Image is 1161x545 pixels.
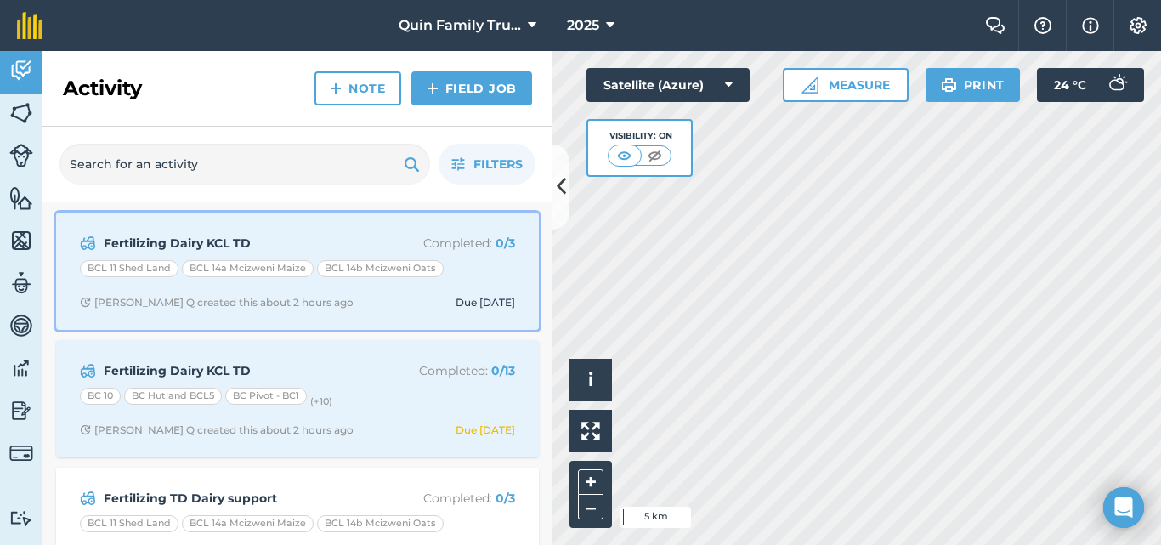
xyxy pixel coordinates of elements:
p: Completed : [380,234,515,253]
button: Print [926,68,1021,102]
img: svg+xml;base64,PD94bWwgdmVyc2lvbj0iMS4wIiBlbmNvZGluZz0idXRmLTgiPz4KPCEtLSBHZW5lcmF0b3I6IEFkb2JlIE... [9,313,33,338]
div: Visibility: On [608,129,672,143]
img: svg+xml;base64,PHN2ZyB4bWxucz0iaHR0cDovL3d3dy53My5vcmcvMjAwMC9zdmciIHdpZHRoPSIxOSIgaGVpZ2h0PSIyNC... [404,154,420,174]
img: svg+xml;base64,PD94bWwgdmVyc2lvbj0iMS4wIiBlbmNvZGluZz0idXRmLTgiPz4KPCEtLSBHZW5lcmF0b3I6IEFkb2JlIE... [80,233,96,253]
div: [PERSON_NAME] Q created this about 2 hours ago [80,296,354,309]
img: svg+xml;base64,PD94bWwgdmVyc2lvbj0iMS4wIiBlbmNvZGluZz0idXRmLTgiPz4KPCEtLSBHZW5lcmF0b3I6IEFkb2JlIE... [9,510,33,526]
div: BCL 14a Mcizweni Maize [182,260,314,277]
span: 24 ° C [1054,68,1086,102]
span: 2025 [567,15,599,36]
p: Completed : [380,489,515,508]
a: Field Job [411,71,532,105]
button: Measure [783,68,909,102]
a: Fertilizing Dairy KCL TDCompleted: 0/3BCL 11 Shed LandBCL 14a Mcizweni MaizeBCL 14b Mcizweni Oats... [66,223,529,320]
div: [PERSON_NAME] Q created this about 2 hours ago [80,423,354,437]
img: Four arrows, one pointing top left, one top right, one bottom right and the last bottom left [581,422,600,440]
span: Quin Family Trust [399,15,521,36]
div: BC 10 [80,388,121,405]
img: Clock with arrow pointing clockwise [80,424,91,435]
img: svg+xml;base64,PD94bWwgdmVyc2lvbj0iMS4wIiBlbmNvZGluZz0idXRmLTgiPz4KPCEtLSBHZW5lcmF0b3I6IEFkb2JlIE... [80,488,96,508]
strong: 0 / 13 [491,363,515,378]
img: svg+xml;base64,PHN2ZyB4bWxucz0iaHR0cDovL3d3dy53My5vcmcvMjAwMC9zdmciIHdpZHRoPSI1NiIgaGVpZ2h0PSI2MC... [9,100,33,126]
div: BC Pivot - BC1 [225,388,307,405]
img: fieldmargin Logo [17,12,42,39]
img: A question mark icon [1033,17,1053,34]
button: Filters [439,144,535,185]
img: Two speech bubbles overlapping with the left bubble in the forefront [985,17,1005,34]
span: i [588,369,593,390]
button: – [578,495,603,519]
div: Due [DATE] [456,296,515,309]
img: svg+xml;base64,PHN2ZyB4bWxucz0iaHR0cDovL3d3dy53My5vcmcvMjAwMC9zdmciIHdpZHRoPSI1MCIgaGVpZ2h0PSI0MC... [644,147,665,164]
img: svg+xml;base64,PD94bWwgdmVyc2lvbj0iMS4wIiBlbmNvZGluZz0idXRmLTgiPz4KPCEtLSBHZW5lcmF0b3I6IEFkb2JlIE... [9,441,33,465]
input: Search for an activity [59,144,430,185]
img: svg+xml;base64,PD94bWwgdmVyc2lvbj0iMS4wIiBlbmNvZGluZz0idXRmLTgiPz4KPCEtLSBHZW5lcmF0b3I6IEFkb2JlIE... [9,355,33,381]
div: BCL 14b Mcizweni Oats [317,260,444,277]
small: (+ 10 ) [310,395,332,407]
img: A cog icon [1128,17,1148,34]
img: svg+xml;base64,PD94bWwgdmVyc2lvbj0iMS4wIiBlbmNvZGluZz0idXRmLTgiPz4KPCEtLSBHZW5lcmF0b3I6IEFkb2JlIE... [9,58,33,83]
img: Clock with arrow pointing clockwise [80,297,91,308]
a: Note [314,71,401,105]
img: svg+xml;base64,PD94bWwgdmVyc2lvbj0iMS4wIiBlbmNvZGluZz0idXRmLTgiPz4KPCEtLSBHZW5lcmF0b3I6IEFkb2JlIE... [9,270,33,296]
strong: Fertilizing TD Dairy support [104,489,373,508]
img: svg+xml;base64,PD94bWwgdmVyc2lvbj0iMS4wIiBlbmNvZGluZz0idXRmLTgiPz4KPCEtLSBHZW5lcmF0b3I6IEFkb2JlIE... [9,398,33,423]
img: svg+xml;base64,PHN2ZyB4bWxucz0iaHR0cDovL3d3dy53My5vcmcvMjAwMC9zdmciIHdpZHRoPSIxNyIgaGVpZ2h0PSIxNy... [1082,15,1099,36]
div: BCL 14b Mcizweni Oats [317,515,444,532]
a: Fertilizing Dairy KCL TDCompleted: 0/13BC 10BC Hutland BCL5BC Pivot - BC1(+10)Clock with arrow po... [66,350,529,447]
strong: Fertilizing Dairy KCL TD [104,234,373,253]
button: Satellite (Azure) [586,68,750,102]
img: svg+xml;base64,PHN2ZyB4bWxucz0iaHR0cDovL3d3dy53My5vcmcvMjAwMC9zdmciIHdpZHRoPSI1NiIgaGVpZ2h0PSI2MC... [9,228,33,253]
img: svg+xml;base64,PD94bWwgdmVyc2lvbj0iMS4wIiBlbmNvZGluZz0idXRmLTgiPz4KPCEtLSBHZW5lcmF0b3I6IEFkb2JlIE... [1100,68,1134,102]
img: svg+xml;base64,PD94bWwgdmVyc2lvbj0iMS4wIiBlbmNvZGluZz0idXRmLTgiPz4KPCEtLSBHZW5lcmF0b3I6IEFkb2JlIE... [9,144,33,167]
h2: Activity [63,75,142,102]
div: BCL 11 Shed Land [80,260,178,277]
img: svg+xml;base64,PHN2ZyB4bWxucz0iaHR0cDovL3d3dy53My5vcmcvMjAwMC9zdmciIHdpZHRoPSI1MCIgaGVpZ2h0PSI0MC... [614,147,635,164]
button: i [569,359,612,401]
img: svg+xml;base64,PD94bWwgdmVyc2lvbj0iMS4wIiBlbmNvZGluZz0idXRmLTgiPz4KPCEtLSBHZW5lcmF0b3I6IEFkb2JlIE... [80,360,96,381]
div: BC Hutland BCL5 [124,388,222,405]
img: Ruler icon [801,77,818,94]
img: svg+xml;base64,PHN2ZyB4bWxucz0iaHR0cDovL3d3dy53My5vcmcvMjAwMC9zdmciIHdpZHRoPSIxNCIgaGVpZ2h0PSIyNC... [330,78,342,99]
p: Completed : [380,361,515,380]
strong: Fertilizing Dairy KCL TD [104,361,373,380]
img: svg+xml;base64,PHN2ZyB4bWxucz0iaHR0cDovL3d3dy53My5vcmcvMjAwMC9zdmciIHdpZHRoPSIxOSIgaGVpZ2h0PSIyNC... [941,75,957,95]
div: Due [DATE] [456,423,515,437]
button: 24 °C [1037,68,1144,102]
span: Filters [473,155,523,173]
strong: 0 / 3 [496,491,515,506]
img: svg+xml;base64,PHN2ZyB4bWxucz0iaHR0cDovL3d3dy53My5vcmcvMjAwMC9zdmciIHdpZHRoPSIxNCIgaGVpZ2h0PSIyNC... [427,78,439,99]
img: svg+xml;base64,PHN2ZyB4bWxucz0iaHR0cDovL3d3dy53My5vcmcvMjAwMC9zdmciIHdpZHRoPSI1NiIgaGVpZ2h0PSI2MC... [9,185,33,211]
div: BCL 11 Shed Land [80,515,178,532]
button: + [578,469,603,495]
div: Open Intercom Messenger [1103,487,1144,528]
strong: 0 / 3 [496,236,515,251]
div: BCL 14a Mcizweni Maize [182,515,314,532]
